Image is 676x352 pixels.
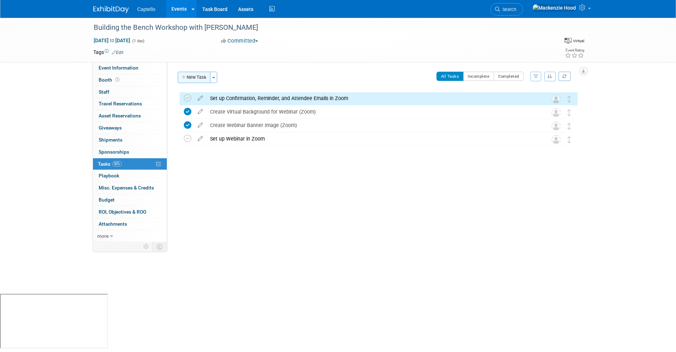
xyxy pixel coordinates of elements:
[114,77,121,82] span: Booth not reserved yet
[93,6,129,13] img: ExhibitDay
[99,137,122,143] span: Shipments
[178,72,210,83] button: New Task
[112,161,122,166] span: 50%
[194,109,207,115] a: edit
[490,3,523,16] a: Search
[219,37,261,45] button: Committed
[99,197,115,203] span: Budget
[494,72,524,81] button: Completed
[567,136,571,143] i: Move task
[567,96,571,103] i: Move task
[93,62,167,74] a: Event Information
[565,37,584,44] div: Event Format
[500,7,516,12] span: Search
[99,101,142,106] span: Travel Reservations
[194,136,207,142] a: edit
[207,119,537,131] div: Create Webinar Banner Image (Zoom)
[99,221,127,227] span: Attachments
[140,242,153,251] td: Personalize Event Tab Strip
[573,38,584,44] div: Virtual
[93,49,123,56] td: Tags
[132,39,144,43] span: (1 day)
[99,65,138,71] span: Event Information
[93,134,167,146] a: Shipments
[152,242,167,251] td: Toggle Event Tabs
[93,206,167,218] a: ROI, Objectives & ROO
[93,74,167,86] a: Booth
[207,92,537,104] div: Set up Confirmation, Reminder, and Attendee Emails in Zoom
[98,161,122,167] span: Tasks
[551,108,561,117] img: Unassigned
[97,233,109,239] span: more
[565,49,584,52] div: Event Rating
[194,95,207,101] a: edit
[99,173,119,178] span: Playbook
[99,89,109,95] span: Staff
[551,121,561,131] img: Unassigned
[93,158,167,170] a: Tasks50%
[99,209,146,215] span: ROI, Objectives & ROO
[93,98,167,110] a: Travel Reservations
[194,122,207,128] a: edit
[463,72,494,81] button: Incomplete
[93,182,167,194] a: Misc. Expenses & Credits
[99,185,154,191] span: Misc. Expenses & Credits
[99,77,121,83] span: Booth
[512,37,585,48] div: Event Format
[99,149,129,155] span: Sponsorships
[559,72,571,81] a: Refresh
[532,4,576,12] img: Mackenzie Hood
[93,218,167,230] a: Attachments
[436,72,464,81] button: All Tasks
[109,38,115,43] span: to
[93,37,131,44] span: [DATE] [DATE]
[112,50,123,55] a: Edit
[207,106,537,118] div: Create Virtual Background for Webinar (Zoom)
[93,230,167,242] a: more
[551,135,561,144] img: Unassigned
[93,170,167,182] a: Playbook
[91,21,543,34] div: Building the Bench Workshop with [PERSON_NAME]
[93,194,167,206] a: Budget
[93,146,167,158] a: Sponsorships
[93,122,167,134] a: Giveaways
[565,38,572,44] img: Format-Virtual.png
[551,94,561,104] img: Unassigned
[137,6,155,12] span: Captello
[567,109,571,116] i: Move task
[93,110,167,122] a: Asset Reservations
[567,123,571,130] i: Move task
[99,113,141,119] span: Asset Reservations
[93,86,167,98] a: Staff
[207,133,537,145] div: Set up Webinar in Zoom
[99,125,122,131] span: Giveaways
